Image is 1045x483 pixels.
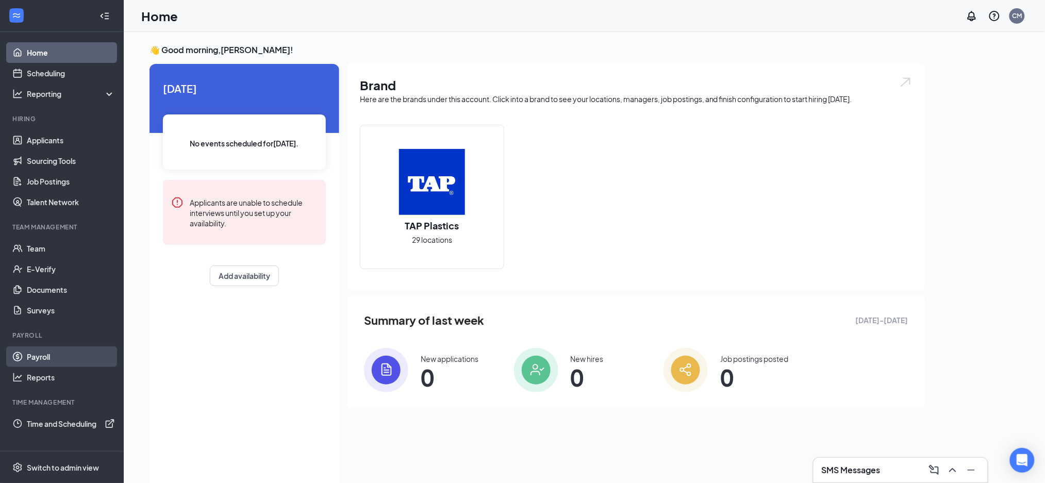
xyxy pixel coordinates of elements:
img: TAP Plastics [399,149,465,215]
img: icon [664,348,708,392]
div: Switch to admin view [27,462,99,473]
svg: Notifications [966,10,978,22]
button: ChevronUp [944,462,961,478]
div: New hires [571,354,604,364]
button: Add availability [210,265,279,286]
svg: Collapse [99,11,110,21]
svg: Minimize [965,464,977,476]
a: Scheduling [27,63,115,84]
a: Job Postings [27,171,115,192]
div: Applicants are unable to schedule interviews until you set up your availability. [190,196,318,228]
div: New applications [421,354,478,364]
span: No events scheduled for [DATE] . [190,138,299,149]
h3: SMS Messages [822,464,881,476]
div: Hiring [12,114,113,123]
svg: ChevronUp [947,464,959,476]
span: 0 [720,368,788,387]
a: Reports [27,367,115,388]
a: E-Verify [27,259,115,279]
span: 0 [571,368,604,387]
svg: Settings [12,462,23,473]
svg: WorkstreamLogo [11,10,22,21]
h1: Brand [360,76,913,94]
button: Minimize [963,462,980,478]
div: Here are the brands under this account. Click into a brand to see your locations, managers, job p... [360,94,913,104]
a: Sourcing Tools [27,151,115,171]
div: Job postings posted [720,354,788,364]
svg: ComposeMessage [928,464,940,476]
div: Payroll [12,331,113,340]
div: Open Intercom Messenger [1010,448,1035,473]
svg: QuestionInfo [988,10,1001,22]
svg: Analysis [12,89,23,99]
a: Talent Network [27,192,115,212]
a: Home [27,42,115,63]
img: icon [364,348,408,392]
span: Summary of last week [364,311,484,329]
button: ComposeMessage [926,462,942,478]
a: Team [27,238,115,259]
h3: 👋 Good morning, [PERSON_NAME] ! [150,44,925,56]
a: Surveys [27,300,115,321]
a: Documents [27,279,115,300]
span: 29 locations [412,234,452,245]
div: Reporting [27,89,115,99]
h2: TAP Plastics [395,219,470,232]
span: [DATE] - [DATE] [856,314,908,326]
span: 0 [421,368,478,387]
h1: Home [141,7,178,25]
div: Team Management [12,223,113,231]
a: Time and SchedulingExternalLink [27,413,115,434]
span: [DATE] [163,80,326,96]
a: Payroll [27,346,115,367]
a: Applicants [27,130,115,151]
div: TIME MANAGEMENT [12,398,113,407]
svg: Error [171,196,184,209]
div: CM [1013,11,1022,20]
img: icon [514,348,558,392]
img: open.6027fd2a22e1237b5b06.svg [899,76,913,88]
